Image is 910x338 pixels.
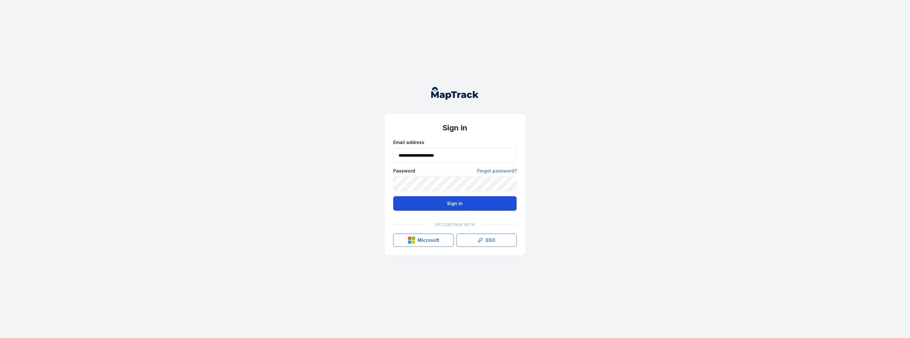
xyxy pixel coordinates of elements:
[393,218,517,231] div: Or continue with
[393,196,517,211] button: Sign in
[393,234,454,247] button: Microsoft
[393,139,424,146] label: Email address
[393,168,415,174] label: Password
[393,123,517,133] h1: Sign in
[477,168,517,174] a: Forgot password?
[421,87,489,100] nav: Global
[456,234,517,247] a: SSO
